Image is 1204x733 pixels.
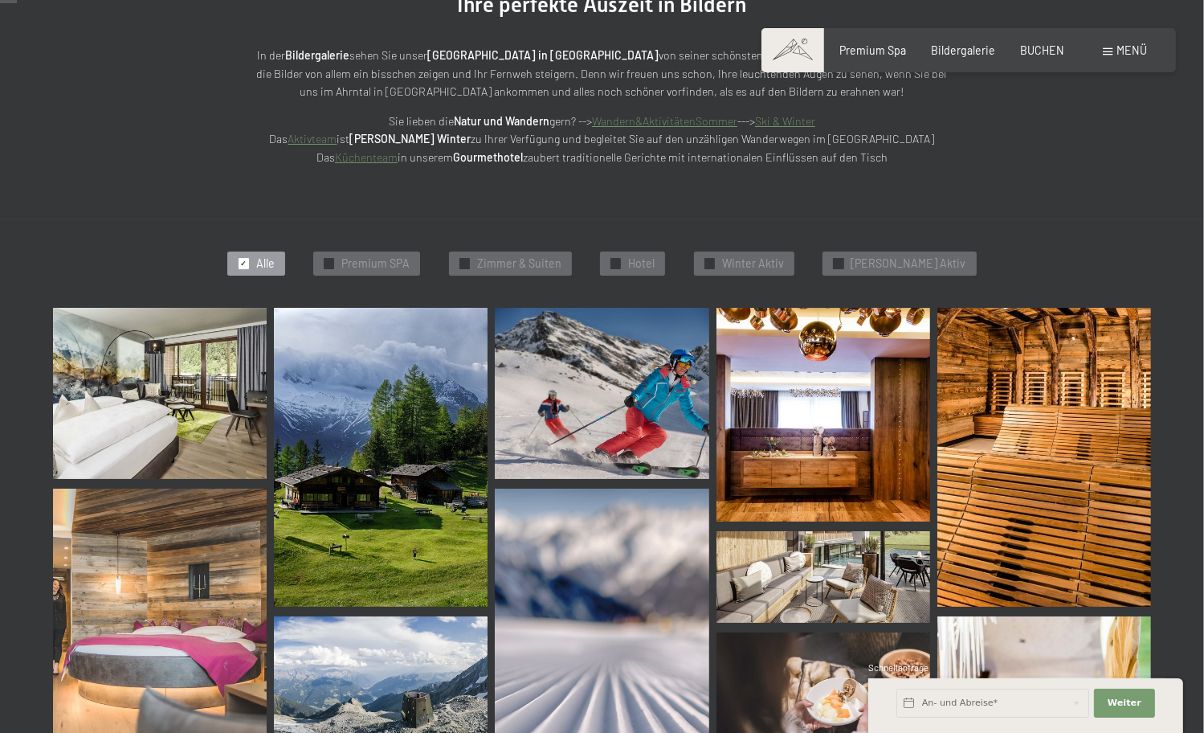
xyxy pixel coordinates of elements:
[592,114,737,128] a: Wandern&AktivitätenSommer
[454,114,549,128] strong: Natur und Wandern
[755,114,815,128] a: Ski & Winter
[1020,43,1064,57] a: BUCHEN
[256,256,275,272] span: Alle
[288,132,337,145] a: Aktivteam
[706,259,712,268] span: ✓
[868,662,929,673] span: Schnellanfrage
[839,43,906,57] a: Premium Spa
[937,308,1151,608] img: Bildergalerie
[335,150,398,164] a: Küchenteam
[851,256,965,272] span: [PERSON_NAME] Aktiv
[53,308,267,479] img: Bildergalerie
[835,259,842,268] span: ✓
[1108,697,1141,710] span: Weiter
[240,259,247,268] span: ✓
[350,132,471,145] strong: [PERSON_NAME] Winter
[495,308,708,479] img: Bildergalerie
[1117,43,1148,57] span: Menü
[477,256,561,272] span: Zimmer & Suiten
[716,531,930,623] img: Bildergalerie
[716,308,930,522] img: Bildergalerie
[453,150,523,164] strong: Gourmethotel
[285,48,349,62] strong: Bildergalerie
[613,259,619,268] span: ✓
[722,256,784,272] span: Winter Aktiv
[1094,689,1155,718] button: Weiter
[931,43,995,57] a: Bildergalerie
[274,308,488,608] img: Bildergalerie
[249,113,956,167] p: Sie lieben die gern? --> ---> Das ist zu Ihrer Verfügung und begleitet Sie auf den unzähligen Wan...
[341,256,410,272] span: Premium SPA
[326,259,333,268] span: ✓
[461,259,467,268] span: ✓
[427,48,659,62] strong: [GEOGRAPHIC_DATA] in [GEOGRAPHIC_DATA]
[249,47,956,101] p: In der sehen Sie unser von seiner schönsten Seite. Mit Bedacht ausgewählt, sollen die Bilder von ...
[628,256,655,272] span: Hotel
